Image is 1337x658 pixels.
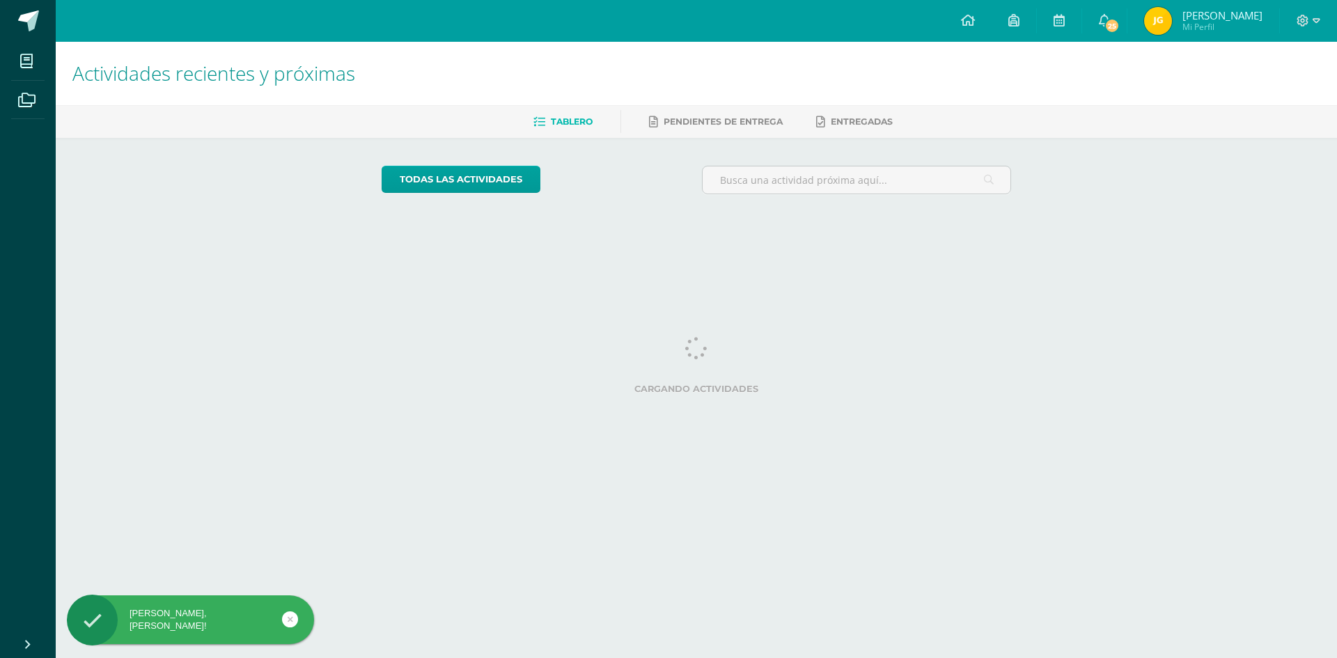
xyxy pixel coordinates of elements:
[1144,7,1172,35] img: f1c1a2982ab3eea34ca5756056583485.png
[703,166,1011,194] input: Busca una actividad próxima aquí...
[816,111,893,133] a: Entregadas
[664,116,783,127] span: Pendientes de entrega
[649,111,783,133] a: Pendientes de entrega
[533,111,593,133] a: Tablero
[1182,8,1262,22] span: [PERSON_NAME]
[382,384,1012,394] label: Cargando actividades
[1182,21,1262,33] span: Mi Perfil
[67,607,314,632] div: [PERSON_NAME], [PERSON_NAME]!
[1104,18,1120,33] span: 25
[382,166,540,193] a: todas las Actividades
[551,116,593,127] span: Tablero
[72,60,355,86] span: Actividades recientes y próximas
[831,116,893,127] span: Entregadas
